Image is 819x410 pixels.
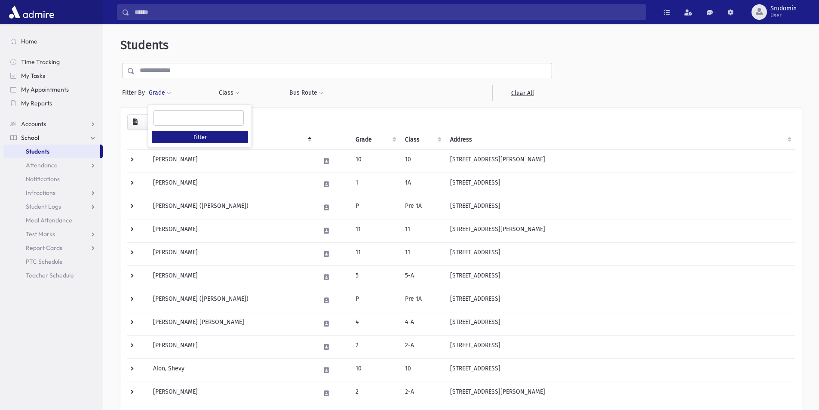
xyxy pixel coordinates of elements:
[152,131,248,143] button: Filter
[3,268,103,282] a: Teacher Schedule
[350,173,400,196] td: 1
[26,230,55,238] span: Test Marks
[148,173,315,196] td: [PERSON_NAME]
[445,358,795,382] td: [STREET_ADDRESS]
[400,149,445,173] td: 10
[148,335,315,358] td: [PERSON_NAME]
[3,55,103,69] a: Time Tracking
[143,114,160,130] button: Print
[350,219,400,242] td: 11
[7,3,56,21] img: AdmirePro
[3,131,103,145] a: School
[3,34,103,48] a: Home
[148,219,315,242] td: [PERSON_NAME]
[3,158,103,172] a: Attendance
[26,258,63,265] span: PTC Schedule
[400,219,445,242] td: 11
[3,227,103,241] a: Test Marks
[148,382,315,405] td: [PERSON_NAME]
[148,312,315,335] td: [PERSON_NAME] [PERSON_NAME]
[350,265,400,289] td: 5
[148,130,315,150] th: Student: activate to sort column descending
[400,358,445,382] td: 10
[26,148,49,155] span: Students
[3,200,103,213] a: Student Logs
[148,85,172,101] button: Grade
[3,69,103,83] a: My Tasks
[21,134,39,142] span: School
[445,382,795,405] td: [STREET_ADDRESS][PERSON_NAME]
[400,130,445,150] th: Class: activate to sort column ascending
[445,265,795,289] td: [STREET_ADDRESS]
[3,186,103,200] a: Infractions
[127,114,143,130] button: CSV
[148,358,315,382] td: Alon, Shevy
[770,12,797,19] span: User
[445,149,795,173] td: [STREET_ADDRESS][PERSON_NAME]
[148,289,315,312] td: [PERSON_NAME] ([PERSON_NAME])
[3,83,103,96] a: My Appointments
[21,37,37,45] span: Home
[21,99,52,107] span: My Reports
[350,242,400,265] td: 11
[21,72,45,80] span: My Tasks
[21,86,69,93] span: My Appointments
[492,85,552,101] a: Clear All
[350,312,400,335] td: 4
[3,241,103,255] a: Report Cards
[350,335,400,358] td: 2
[3,145,100,158] a: Students
[400,312,445,335] td: 4-A
[122,88,148,97] span: Filter By
[3,213,103,227] a: Meal Attendance
[445,289,795,312] td: [STREET_ADDRESS]
[3,96,103,110] a: My Reports
[350,149,400,173] td: 10
[350,196,400,219] td: P
[445,219,795,242] td: [STREET_ADDRESS][PERSON_NAME]
[350,382,400,405] td: 2
[445,173,795,196] td: [STREET_ADDRESS]
[445,242,795,265] td: [STREET_ADDRESS]
[350,130,400,150] th: Grade: activate to sort column ascending
[26,216,72,224] span: Meal Attendance
[148,265,315,289] td: [PERSON_NAME]
[445,130,795,150] th: Address: activate to sort column ascending
[3,172,103,186] a: Notifications
[350,358,400,382] td: 10
[400,173,445,196] td: 1A
[350,289,400,312] td: P
[26,175,60,183] span: Notifications
[400,196,445,219] td: Pre 1A
[26,271,74,279] span: Teacher Schedule
[400,289,445,312] td: Pre 1A
[26,244,62,252] span: Report Cards
[129,4,646,20] input: Search
[289,85,324,101] button: Bus Route
[218,85,240,101] button: Class
[148,242,315,265] td: [PERSON_NAME]
[21,58,60,66] span: Time Tracking
[3,255,103,268] a: PTC Schedule
[445,312,795,335] td: [STREET_ADDRESS]
[26,161,58,169] span: Attendance
[400,335,445,358] td: 2-A
[26,189,55,197] span: Infractions
[21,120,46,128] span: Accounts
[400,265,445,289] td: 5-A
[26,203,61,210] span: Student Logs
[445,196,795,219] td: [STREET_ADDRESS]
[120,38,169,52] span: Students
[148,149,315,173] td: [PERSON_NAME]
[400,242,445,265] td: 11
[400,382,445,405] td: 2-A
[445,335,795,358] td: [STREET_ADDRESS]
[148,196,315,219] td: [PERSON_NAME] ([PERSON_NAME])
[3,117,103,131] a: Accounts
[770,5,797,12] span: Srudomin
